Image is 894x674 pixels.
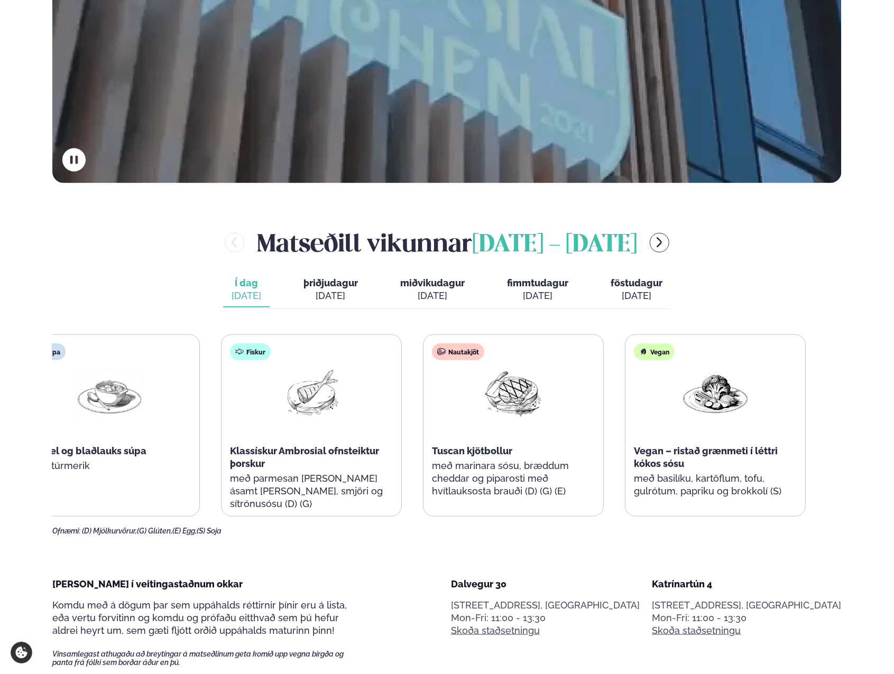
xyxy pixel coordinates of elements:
img: Vegan.png [681,369,749,418]
p: [STREET_ADDRESS], [GEOGRAPHIC_DATA] [451,599,640,612]
h2: Matseðill vikunnar [257,226,637,260]
span: Í dag [232,277,261,289]
div: [DATE] [507,289,568,302]
span: Ofnæmi: [52,527,80,535]
span: þriðjudagur [303,277,358,288]
span: (D) Mjólkurvörur, [82,527,137,535]
img: Soup.png [76,369,143,418]
span: Tuscan kjötbollur [432,445,512,456]
p: með parmesan [PERSON_NAME] ásamt [PERSON_NAME], smjöri og sítrónusósu (D) (G) [230,472,393,510]
a: Skoða staðsetningu [451,624,540,637]
div: [DATE] [232,289,261,302]
button: föstudagur [DATE] [602,273,671,307]
div: [DATE] [611,289,662,302]
span: (G) Glúten, [137,527,172,535]
span: (S) Soja [197,527,222,535]
span: Vegan – ristað grænmeti í léttri kókos sósu [634,445,778,469]
a: Cookie settings [11,642,32,663]
div: Nautakjöt [432,343,484,360]
p: [STREET_ADDRESS], [GEOGRAPHIC_DATA] [652,599,842,612]
span: [DATE] - [DATE] [472,233,637,257]
span: Vinsamlegast athugaðu að breytingar á matseðlinum geta komið upp vegna birgða og panta frá fólki ... [52,650,362,667]
span: miðvikudagur [400,277,465,288]
span: föstudagur [611,277,662,288]
button: fimmtudagur [DATE] [499,273,577,307]
div: Dalvegur 30 [451,578,640,591]
div: Mon-Fri: 11:00 - 13:30 [652,612,842,624]
button: þriðjudagur [DATE] [295,273,366,307]
img: Beef-Meat.png [480,369,547,418]
span: Fennel og blaðlauks súpa [28,445,146,456]
div: Fiskur [230,343,271,360]
a: Skoða staðsetningu [652,624,741,637]
div: Mon-Fri: 11:00 - 13:30 [451,612,640,624]
span: (E) Egg, [172,527,197,535]
span: Klassískur Ambrosial ofnsteiktur þorskur [230,445,379,469]
span: fimmtudagur [507,277,568,288]
div: Vegan [634,343,675,360]
button: menu-btn-right [650,233,669,252]
p: með marinara sósu, bræddum cheddar og piparosti með hvítlauksosta brauði (D) (G) (E) [432,460,595,498]
img: fish.svg [235,348,244,356]
div: [DATE] [303,289,358,302]
span: [PERSON_NAME] í veitingastaðnum okkar [52,578,243,589]
button: menu-btn-left [225,233,244,252]
img: Fish.png [278,369,345,418]
p: með túrmerik [28,460,191,472]
button: Í dag [DATE] [223,273,270,307]
div: Súpa [28,343,66,360]
p: með basilíku, kartöflum, tofu, gulrótum, papriku og brokkolí (S) [634,472,797,498]
div: Katrínartún 4 [652,578,842,591]
span: Komdu með á dögum þar sem uppáhalds réttirnir þínir eru á lista, eða vertu forvitinn og komdu og ... [52,600,347,636]
img: Vegan.svg [639,348,648,356]
img: beef.svg [437,348,446,356]
div: [DATE] [400,289,465,302]
button: miðvikudagur [DATE] [392,273,473,307]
